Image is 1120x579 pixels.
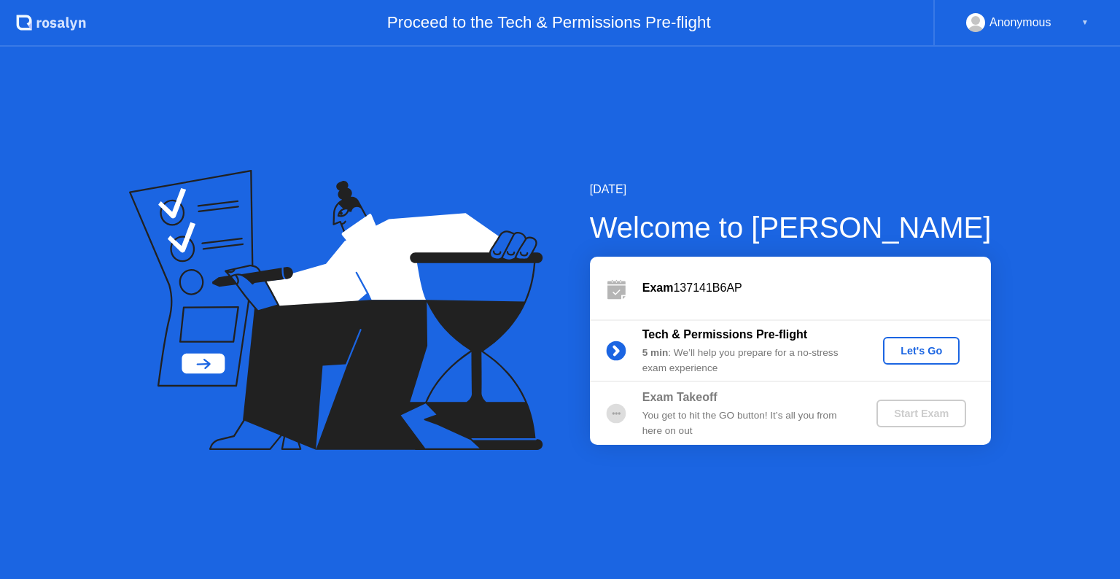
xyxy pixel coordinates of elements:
b: 5 min [642,347,669,358]
div: ▼ [1081,13,1089,32]
div: Let's Go [889,345,954,357]
b: Tech & Permissions Pre-flight [642,328,807,341]
div: You get to hit the GO button! It’s all you from here on out [642,408,852,438]
div: : We’ll help you prepare for a no-stress exam experience [642,346,852,376]
div: Welcome to [PERSON_NAME] [590,206,992,249]
div: 137141B6AP [642,279,991,297]
b: Exam [642,281,674,294]
div: [DATE] [590,181,992,198]
button: Start Exam [876,400,966,427]
button: Let's Go [883,337,960,365]
div: Anonymous [989,13,1051,32]
div: Start Exam [882,408,960,419]
b: Exam Takeoff [642,391,717,403]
